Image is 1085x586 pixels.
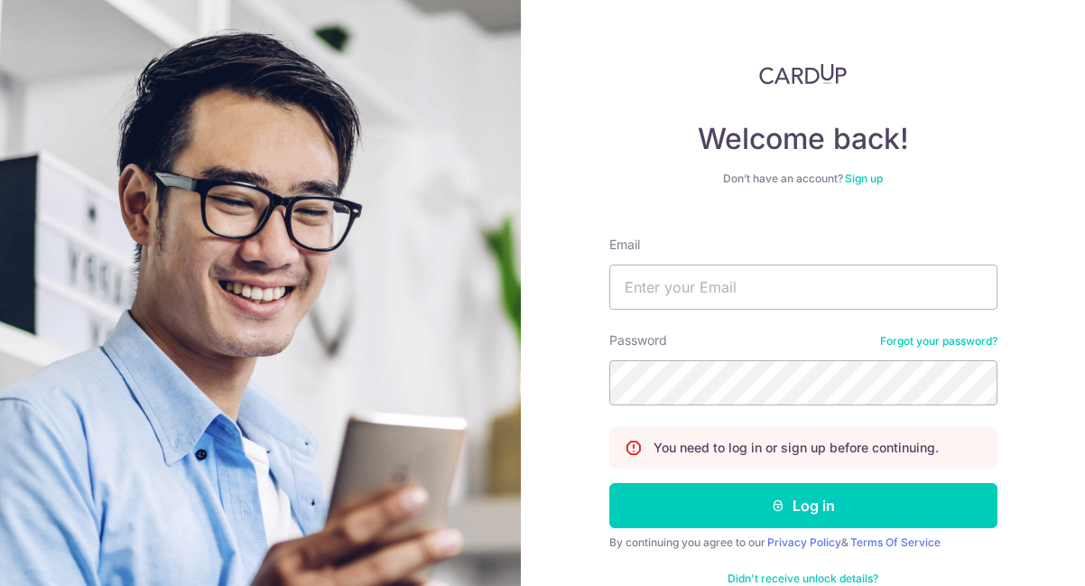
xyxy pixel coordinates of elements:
a: Forgot your password? [880,334,997,349]
a: Didn't receive unlock details? [728,572,878,586]
h4: Welcome back! [609,121,997,157]
button: Log in [609,483,997,528]
a: Privacy Policy [767,535,841,549]
a: Terms Of Service [850,535,941,549]
p: You need to log in or sign up before continuing. [654,439,939,457]
label: Email [609,236,640,254]
div: By continuing you agree to our & [609,535,997,550]
a: Sign up [845,172,883,185]
img: CardUp Logo [759,63,848,85]
label: Password [609,331,667,349]
div: Don’t have an account? [609,172,997,186]
input: Enter your Email [609,265,997,310]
